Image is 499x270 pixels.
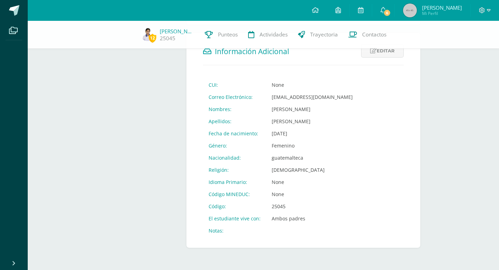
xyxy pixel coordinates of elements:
[203,164,266,176] td: Religión:
[218,31,238,38] span: Punteos
[149,34,156,42] span: 12
[200,21,243,49] a: Punteos
[266,115,358,127] td: [PERSON_NAME]
[266,176,358,188] td: None
[422,10,462,16] span: Mi Perfil
[362,31,386,38] span: Contactos
[266,188,358,200] td: None
[403,3,417,17] img: 45x45
[203,127,266,140] td: Fecha de nacimiento:
[203,79,266,91] td: CUI:
[266,79,358,91] td: None
[266,200,358,212] td: 25045
[383,9,391,17] span: 6
[243,21,293,49] a: Actividades
[266,164,358,176] td: [DEMOGRAPHIC_DATA]
[266,103,358,115] td: [PERSON_NAME]
[293,21,343,49] a: Trayectoria
[310,31,338,38] span: Trayectoria
[260,31,288,38] span: Actividades
[160,35,175,42] a: 25045
[266,212,358,225] td: Ambos padres
[203,115,266,127] td: Apellidos:
[203,176,266,188] td: Idioma Primario:
[141,27,155,41] img: 54e741041b539ecdb0a4e2c2b9289e71.png
[160,28,194,35] a: [PERSON_NAME]
[203,91,266,103] td: Correo Electrónico:
[343,21,392,49] a: Contactos
[203,152,266,164] td: Nacionalidad:
[203,200,266,212] td: Código:
[266,152,358,164] td: guatemalteca
[422,4,462,11] span: [PERSON_NAME]
[203,140,266,152] td: Género:
[266,127,358,140] td: [DATE]
[215,47,289,56] span: Información Adicional
[203,225,266,237] td: Notas:
[266,140,358,152] td: Femenino
[203,188,266,200] td: Código MINEDUC:
[203,103,266,115] td: Nombres:
[266,91,358,103] td: [EMAIL_ADDRESS][DOMAIN_NAME]
[361,44,404,58] a: Editar
[203,212,266,225] td: El estudiante vive con:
